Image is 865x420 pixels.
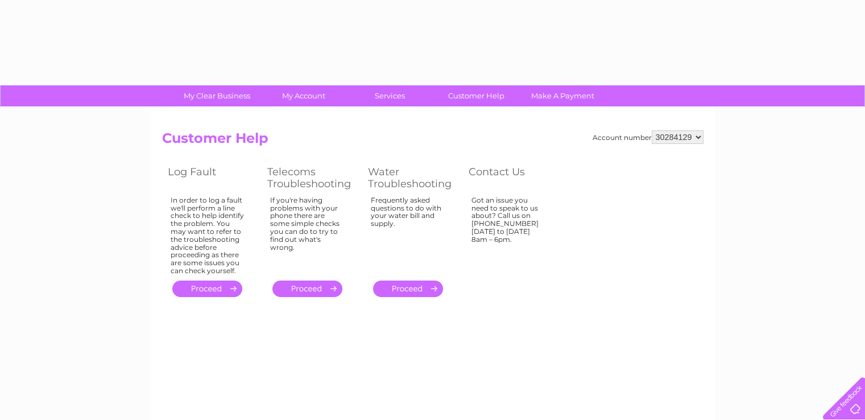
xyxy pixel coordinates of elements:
[171,196,245,275] div: In order to log a fault we'll perform a line check to help identify the problem. You may want to ...
[362,163,463,193] th: Water Troubleshooting
[593,130,703,144] div: Account number
[162,130,703,152] h2: Customer Help
[256,85,350,106] a: My Account
[270,196,345,270] div: If you're having problems with your phone there are some simple checks you can do to try to find ...
[343,85,437,106] a: Services
[371,196,446,270] div: Frequently asked questions to do with your water bill and supply.
[172,281,242,297] a: .
[429,85,523,106] a: Customer Help
[162,163,262,193] th: Log Fault
[272,281,342,297] a: .
[373,281,443,297] a: .
[463,163,562,193] th: Contact Us
[170,85,264,106] a: My Clear Business
[471,196,545,270] div: Got an issue you need to speak to us about? Call us on [PHONE_NUMBER] [DATE] to [DATE] 8am – 6pm.
[262,163,362,193] th: Telecoms Troubleshooting
[516,85,610,106] a: Make A Payment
